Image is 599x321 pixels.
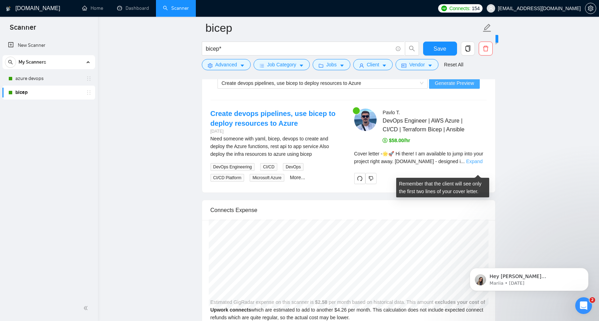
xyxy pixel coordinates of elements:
[444,61,463,68] a: Reset All
[5,57,16,68] button: search
[211,110,336,127] a: Create devops pipelines, use bicep to deploy resources to Azure
[313,59,350,70] button: folderJobscaret-down
[367,61,379,68] span: Client
[429,78,479,89] button: Generate Preview
[483,23,492,32] span: edit
[405,45,419,52] span: search
[254,59,310,70] button: barsJob Categorycaret-down
[461,159,465,164] span: ...
[353,59,393,70] button: userClientcaret-down
[2,38,95,52] li: New Scanner
[259,63,264,68] span: bars
[283,163,304,171] span: DevOps
[8,38,90,52] a: New Scanner
[15,72,82,86] a: azure devops
[401,63,406,68] span: idcard
[479,45,492,52] span: delete
[319,63,323,68] span: folder
[575,297,592,314] iframe: Intercom live chat
[206,44,393,53] input: Search Freelance Jobs...
[355,176,365,181] span: redo
[354,173,365,184] button: redo
[290,175,305,180] a: More...
[383,138,410,143] span: $58.00/hr
[359,63,364,68] span: user
[208,63,213,68] span: setting
[428,63,433,68] span: caret-down
[83,305,90,312] span: double-left
[211,163,255,171] span: DevOps Engineering
[396,46,400,51] span: info-circle
[5,60,16,65] span: search
[369,176,373,181] span: dislike
[211,200,487,220] div: Connects Expense
[86,90,92,95] span: holder
[19,55,46,69] span: My Scanners
[466,159,483,164] a: Expand
[423,42,457,56] button: Save
[383,138,387,143] span: dollar
[250,174,284,182] span: Microsoft Azure
[489,6,493,11] span: user
[461,42,475,56] button: copy
[585,3,596,14] button: setting
[163,5,189,11] a: searchScanner
[82,5,103,11] a: homeHome
[472,5,479,12] span: 154
[206,19,481,37] input: Scanner name...
[441,6,447,11] img: upwork-logo.png
[202,59,251,70] button: settingAdvancedcaret-down
[6,3,11,14] img: logo
[585,6,596,11] span: setting
[211,128,343,135] div: [DATE]
[267,61,296,68] span: Job Category
[435,79,474,87] span: Generate Preview
[211,174,244,182] span: CI/CD Platform
[215,61,237,68] span: Advanced
[326,61,337,68] span: Jobs
[459,253,599,302] iframe: Intercom notifications message
[590,297,595,303] span: 2
[222,80,361,86] span: Create devops pipelines, use bicep to deploy resources to Azure
[479,42,493,56] button: delete
[354,109,377,131] img: c15X6lxwWlQ0RNpBObbBc7SToNMKxkf35O08gQikBou9G7bY8wGgx-21rFm_AzAA7a
[299,63,304,68] span: caret-down
[395,59,438,70] button: idcardVendorcaret-down
[354,150,487,165] div: Remember that the client will see only the first two lines of your cover letter.
[240,63,245,68] span: caret-down
[396,178,489,197] div: Remember that the client will see only the first two lines of your cover letter.
[434,44,446,53] span: Save
[485,36,495,42] span: New
[86,76,92,81] span: holder
[405,42,419,56] button: search
[354,151,483,164] span: Cover letter - 🌟🚀 Hi there! I am available to jump into your project right away. [DOMAIN_NAME] - ...
[365,173,377,184] button: dislike
[449,5,470,12] span: Connects:
[409,61,425,68] span: Vendor
[340,63,344,68] span: caret-down
[383,116,466,134] span: DevOps Engineer | AWS Azure | CI/CD | Terraform Bicep | Ansible
[383,110,400,115] span: Pavlo T .
[2,55,95,100] li: My Scanners
[117,5,149,11] a: dashboardDashboard
[585,6,596,11] a: setting
[211,135,343,158] div: Need someone with yaml, bicep, devops to create and deploy the Azure functions, rest api to app s...
[260,163,277,171] span: CI/CD
[382,63,387,68] span: caret-down
[15,86,82,100] a: bicep
[4,22,42,37] span: Scanner
[461,45,475,52] span: copy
